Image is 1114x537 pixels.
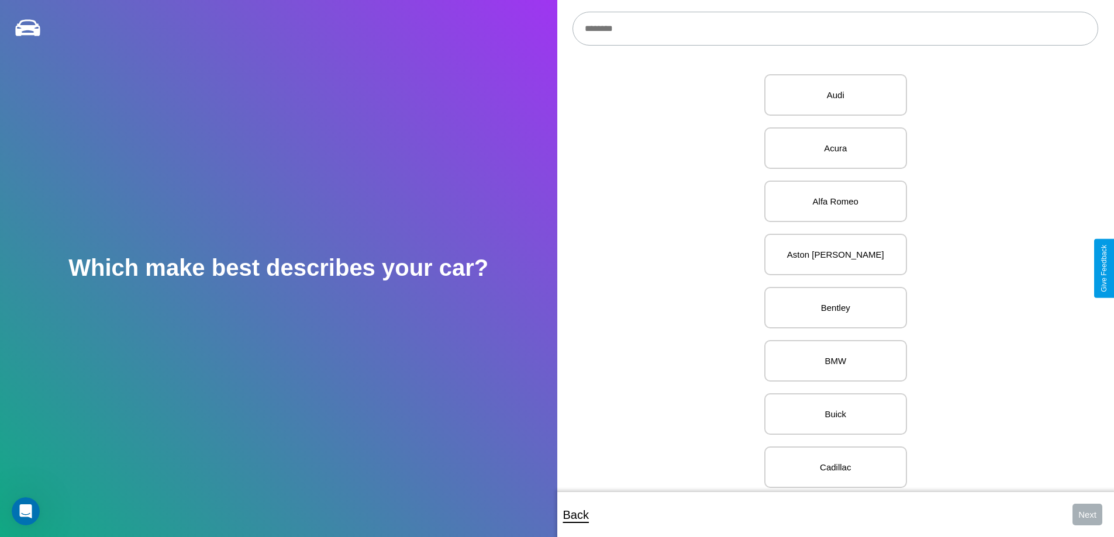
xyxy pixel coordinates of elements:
[777,87,894,103] p: Audi
[777,300,894,316] p: Bentley
[1072,504,1102,525] button: Next
[777,353,894,369] p: BMW
[777,140,894,156] p: Acura
[68,255,488,281] h2: Which make best describes your car?
[12,497,40,525] iframe: Intercom live chat
[777,406,894,422] p: Buick
[777,247,894,262] p: Aston [PERSON_NAME]
[777,193,894,209] p: Alfa Romeo
[777,459,894,475] p: Cadillac
[563,504,589,525] p: Back
[1100,245,1108,292] div: Give Feedback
